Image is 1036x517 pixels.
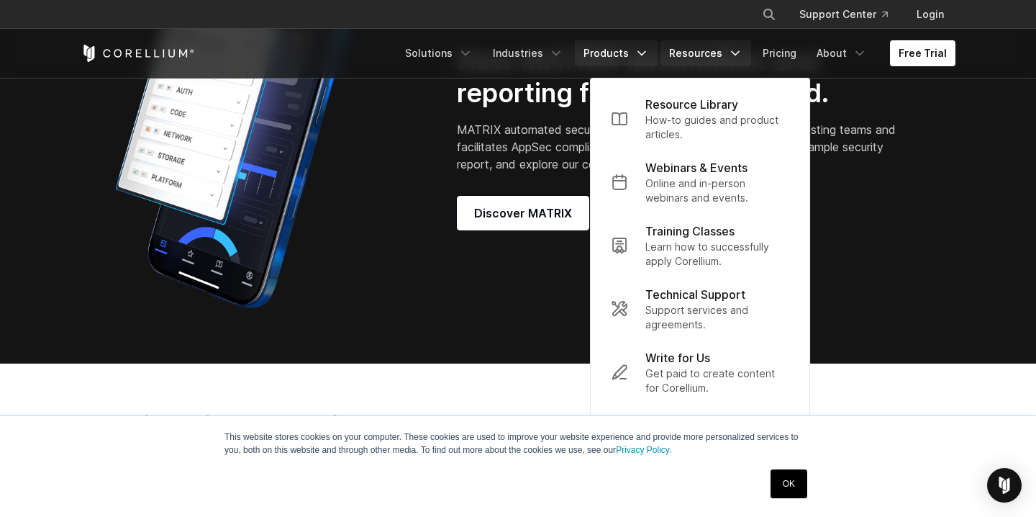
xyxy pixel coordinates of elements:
[457,196,589,230] a: Discover MATRIX
[645,240,789,269] p: Learn how to successfully apply Corellium.
[599,150,801,214] a: Webinars & Events Online and in-person webinars and events.
[575,40,658,66] a: Products
[396,40,481,66] a: Solutions
[599,214,801,277] a: Training Classes Learn how to successfully apply Corellium.
[224,431,812,457] p: This website stores cookies on your computer. These cookies are used to improve your website expe...
[599,404,801,482] a: Partners Our vast network of partners work with us to jointly secure our customers.
[645,176,789,205] p: Online and in-person webinars and events.
[616,445,671,455] a: Privacy Policy.
[754,40,805,66] a: Pricing
[81,45,195,62] a: Corellium Home
[599,277,801,341] a: Technical Support Support services and agreements.
[645,96,738,113] p: Resource Library
[788,1,899,27] a: Support Center
[645,222,735,240] p: Training Classes
[645,367,789,395] p: Get paid to create content for Corellium.
[745,1,955,27] div: Navigation Menu
[987,468,1022,503] div: Open Intercom Messenger
[484,40,572,66] a: Industries
[645,113,789,142] p: How-to guides and product articles.
[905,1,955,27] a: Login
[81,410,654,474] h2: Solutions for enterprises, governments, and experts around the world.
[890,40,955,66] a: Free Trial
[808,40,876,66] a: About
[396,40,955,66] div: Navigation Menu
[645,303,789,332] p: Support services and agreements.
[457,121,901,173] p: MATRIX automated security testing accelerates the work of pentesting teams and facilitates AppSec...
[645,413,692,430] p: Partners
[660,40,751,66] a: Resources
[474,204,572,222] span: Discover MATRIX
[645,286,745,303] p: Technical Support
[771,469,807,498] a: OK
[645,159,748,176] p: Webinars & Events
[645,349,710,367] p: Write for Us
[756,1,782,27] button: Search
[599,87,801,150] a: Resource Library How-to guides and product articles.
[599,341,801,404] a: Write for Us Get paid to create content for Corellium.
